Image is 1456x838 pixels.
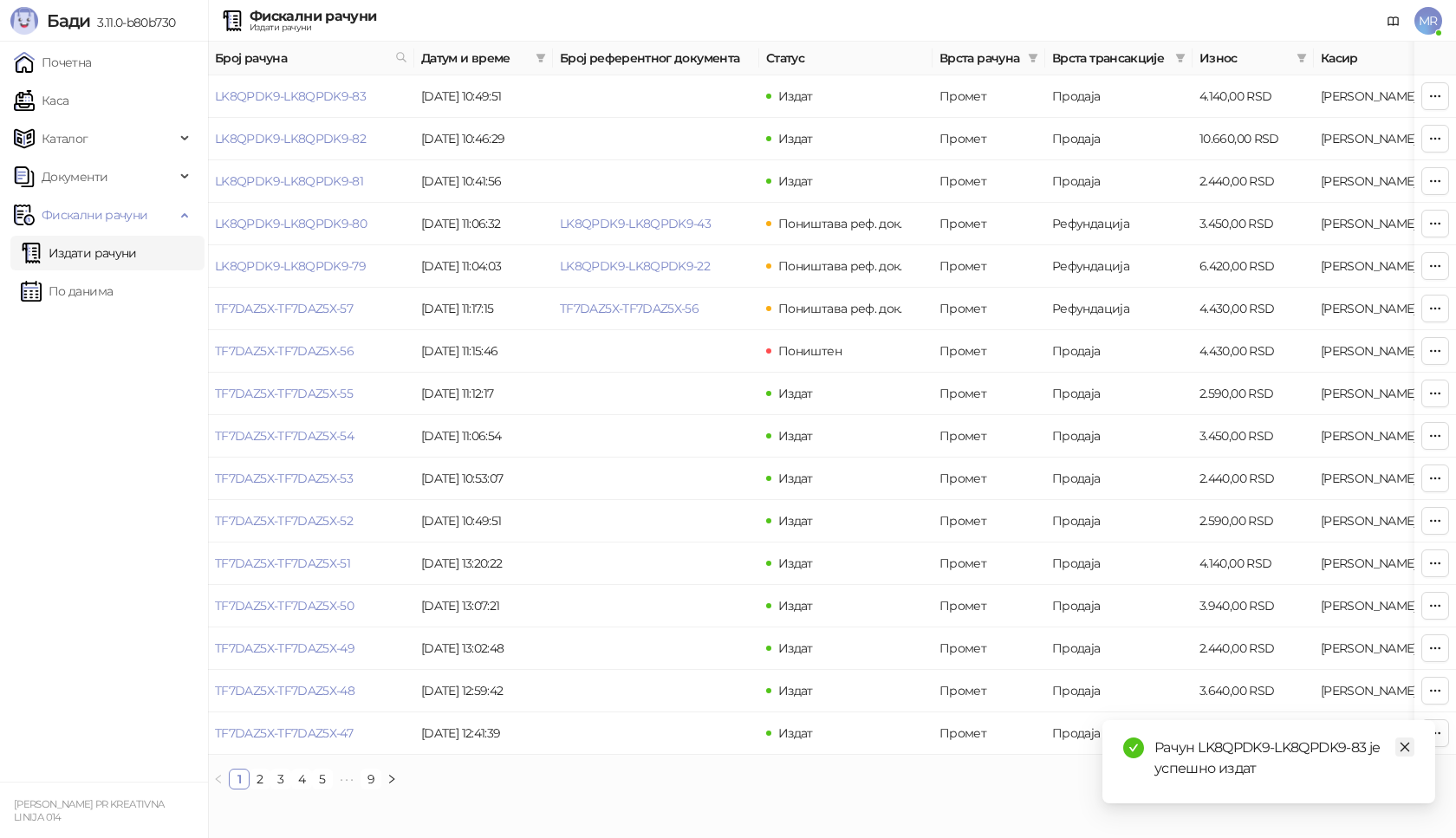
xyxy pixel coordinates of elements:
li: 1 [229,769,250,789]
td: TF7DAZ5X-TF7DAZ5X-57 [208,288,414,330]
span: Бади [47,10,90,31]
span: Издат [778,513,813,529]
td: [DATE] 13:07:21 [414,585,553,627]
td: [DATE] 13:20:22 [414,542,553,585]
a: TF7DAZ5X-TF7DAZ5X-53 [215,471,353,486]
td: [DATE] 13:02:48 [414,627,553,670]
a: 5 [313,770,332,789]
span: Издат [778,386,813,401]
span: Поништава реф. док. [778,301,902,316]
td: 4.430,00 RSD [1193,330,1314,373]
td: Промет [933,500,1045,542]
td: 3.450,00 RSD [1193,203,1314,245]
span: Врста трансакције [1052,49,1168,68]
span: filter [532,45,549,71]
td: LK8QPDK9-LK8QPDK9-81 [208,160,414,203]
td: TF7DAZ5X-TF7DAZ5X-55 [208,373,414,415]
td: Промет [933,288,1045,330]
a: TF7DAZ5X-TF7DAZ5X-57 [215,301,353,316]
li: 4 [291,769,312,789]
td: 2.440,00 RSD [1193,627,1314,670]
td: [DATE] 11:06:32 [414,203,553,245]
span: Поништен [778,343,842,359]
a: LK8QPDK9-LK8QPDK9-82 [215,131,366,146]
span: 3.11.0-b80b730 [90,15,175,30]
span: Датум и време [421,49,529,68]
a: TF7DAZ5X-TF7DAZ5X-56 [560,301,699,316]
span: Издат [778,88,813,104]
a: Издати рачуни [21,236,137,270]
span: Документи [42,159,107,194]
td: Продаја [1045,670,1193,712]
td: Промет [933,330,1045,373]
th: Број рачуна [208,42,414,75]
a: TF7DAZ5X-TF7DAZ5X-52 [215,513,353,529]
td: Промет [933,415,1045,458]
td: 10.660,00 RSD [1193,118,1314,160]
td: Продаја [1045,118,1193,160]
td: TF7DAZ5X-TF7DAZ5X-49 [208,627,414,670]
td: Промет [933,458,1045,500]
td: Рефундација [1045,288,1193,330]
th: Врста трансакције [1045,42,1193,75]
td: Продаја [1045,500,1193,542]
a: TF7DAZ5X-TF7DAZ5X-56 [215,343,354,359]
li: 9 [361,769,381,789]
td: Промет [933,627,1045,670]
a: По данима [21,274,113,309]
td: Промет [933,118,1045,160]
td: [DATE] 10:49:51 [414,500,553,542]
li: Следећих 5 Страна [333,769,361,789]
th: Број референтног документа [553,42,759,75]
div: Рачун LK8QPDK9-LK8QPDK9-83 је успешно издат [1154,737,1414,779]
span: Издат [778,471,813,486]
span: right [387,774,397,784]
td: Промет [933,373,1045,415]
th: Статус [759,42,933,75]
span: check-circle [1123,737,1144,758]
td: 3.640,00 RSD [1193,670,1314,712]
td: 6.420,00 RSD [1193,245,1314,288]
td: [DATE] 11:12:17 [414,373,553,415]
td: Продаја [1045,330,1193,373]
td: TF7DAZ5X-TF7DAZ5X-48 [208,670,414,712]
td: 2.440,00 RSD [1193,160,1314,203]
td: LK8QPDK9-LK8QPDK9-79 [208,245,414,288]
a: Close [1395,737,1414,757]
a: TF7DAZ5X-TF7DAZ5X-48 [215,683,354,698]
a: TF7DAZ5X-TF7DAZ5X-55 [215,386,353,401]
td: 3.940,00 RSD [1193,585,1314,627]
td: 4.430,00 RSD [1193,288,1314,330]
span: Каталог [42,121,88,156]
td: Промет [933,542,1045,585]
td: [DATE] 11:06:54 [414,415,553,458]
span: filter [1028,53,1038,63]
td: TF7DAZ5X-TF7DAZ5X-51 [208,542,414,585]
li: 2 [250,769,270,789]
td: 2.440,00 RSD [1193,712,1314,755]
span: left [213,774,224,784]
small: [PERSON_NAME] PR KREATIVNA LINIJA 014 [14,798,164,823]
span: filter [1172,45,1189,71]
td: [DATE] 10:41:56 [414,160,553,203]
td: Рефундација [1045,203,1193,245]
span: Издат [778,131,813,146]
span: Број рачуна [215,49,388,68]
td: TF7DAZ5X-TF7DAZ5X-56 [208,330,414,373]
a: Почетна [14,45,92,80]
a: 3 [271,770,290,789]
td: Продаја [1045,458,1193,500]
td: [DATE] 10:49:51 [414,75,553,118]
span: Врста рачуна [939,49,1021,68]
a: Каса [14,83,68,118]
td: [DATE] 12:59:42 [414,670,553,712]
td: LK8QPDK9-LK8QPDK9-80 [208,203,414,245]
span: Издат [778,173,813,189]
span: Фискални рачуни [42,198,147,232]
a: LK8QPDK9-LK8QPDK9-22 [560,258,710,274]
td: TF7DAZ5X-TF7DAZ5X-50 [208,585,414,627]
span: Издат [778,428,813,444]
td: Продаја [1045,373,1193,415]
div: Фискални рачуни [250,10,376,23]
td: TF7DAZ5X-TF7DAZ5X-53 [208,458,414,500]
